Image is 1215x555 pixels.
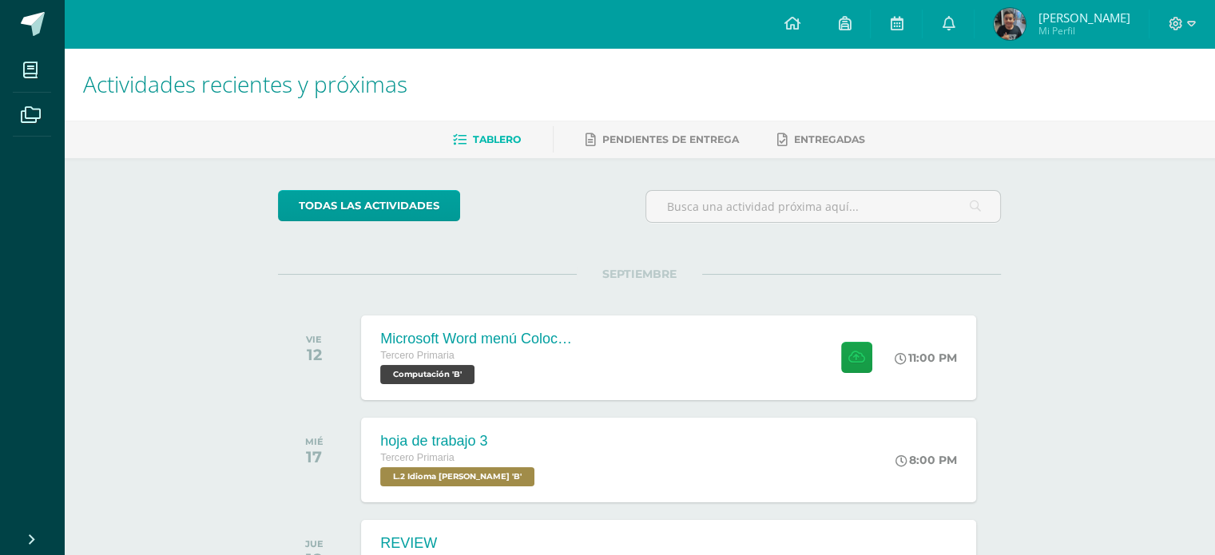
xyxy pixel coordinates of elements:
[777,127,865,153] a: Entregadas
[380,535,492,552] div: REVIEW
[380,433,538,450] div: hoja de trabajo 3
[305,436,324,447] div: MIÉ
[895,351,957,365] div: 11:00 PM
[380,350,454,361] span: Tercero Primaria
[473,133,521,145] span: Tablero
[646,191,1000,222] input: Busca una actividad próxima aquí...
[1038,10,1130,26] span: [PERSON_NAME]
[994,8,1026,40] img: 5b6b9bd3f4219a6f7460558fe3a56cc1.png
[380,452,454,463] span: Tercero Primaria
[305,447,324,466] div: 17
[1038,24,1130,38] span: Mi Perfil
[380,331,572,347] div: Microsoft Word menú Colocación de márgenes
[794,133,865,145] span: Entregadas
[895,453,957,467] div: 8:00 PM
[306,334,322,345] div: VIE
[306,345,322,364] div: 12
[380,365,474,384] span: Computación 'B'
[278,190,460,221] a: todas las Actividades
[305,538,324,549] div: JUE
[577,267,702,281] span: SEPTIEMBRE
[453,127,521,153] a: Tablero
[83,69,407,99] span: Actividades recientes y próximas
[380,467,534,486] span: L.2 Idioma Maya Kaqchikel 'B'
[602,133,739,145] span: Pendientes de entrega
[586,127,739,153] a: Pendientes de entrega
